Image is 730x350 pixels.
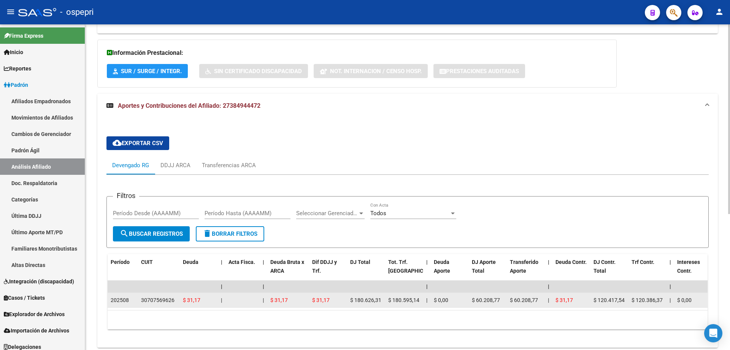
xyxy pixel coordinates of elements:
button: Borrar Filtros [196,226,264,241]
span: Buscar Registros [120,230,183,237]
span: Todos [370,210,386,217]
span: Acta Fisca. [229,259,255,265]
div: Transferencias ARCA [202,161,256,169]
span: Casos / Tickets [4,294,45,302]
datatable-header-cell: Deuda Bruta x ARCA [267,254,309,288]
span: Reportes [4,64,31,73]
span: Explorador de Archivos [4,310,65,318]
datatable-header-cell: Deuda Contr. [552,254,590,288]
datatable-header-cell: Acta Fisca. [225,254,260,288]
span: | [426,283,428,289]
mat-icon: search [120,229,129,238]
span: | [263,283,264,289]
button: SUR / SURGE / INTEGR. [107,64,188,78]
datatable-header-cell: DJ Contr. Total [590,254,628,288]
datatable-header-cell: | [218,254,225,288]
span: $ 180.595,14 [388,297,419,303]
span: $ 31,17 [270,297,288,303]
button: Buscar Registros [113,226,190,241]
h3: Información Prestacional: [107,48,607,58]
span: $ 31,17 [555,297,573,303]
datatable-header-cell: CUIT [138,254,180,288]
span: Prestaciones Auditadas [446,68,519,75]
span: - ospepri [60,4,94,21]
datatable-header-cell: | [423,254,431,288]
button: Not. Internacion / Censo Hosp. [314,64,428,78]
span: | [263,259,264,265]
span: | [426,297,427,303]
span: Sin Certificado Discapacidad [214,68,302,75]
mat-expansion-panel-header: Aportes y Contribuciones del Afiliado: 27384944472 [97,94,718,118]
span: Aportes y Contribuciones del Afiliado: 27384944472 [118,102,260,109]
datatable-header-cell: Transferido Aporte [507,254,545,288]
span: Deuda Contr. [555,259,587,265]
datatable-header-cell: Intereses Contr. [674,254,712,288]
div: DDJJ ARCA [160,161,190,169]
button: Prestaciones Auditadas [433,64,525,78]
span: Intereses Contr. [677,259,700,274]
datatable-header-cell: Deuda Aporte [431,254,469,288]
datatable-header-cell: | [545,254,552,288]
span: Trf Contr. [632,259,654,265]
mat-icon: person [715,7,724,16]
span: Seleccionar Gerenciador [296,210,358,217]
span: | [221,297,222,303]
span: DJ Contr. Total [594,259,616,274]
span: CUIT [141,259,153,265]
datatable-header-cell: Período [108,254,138,288]
div: 30707569626 [141,296,175,305]
span: Padrón [4,81,28,89]
span: 202508 [111,297,129,303]
span: $ 60.208,77 [472,297,500,303]
datatable-header-cell: DJ Aporte Total [469,254,507,288]
h3: Filtros [113,190,139,201]
span: Inicio [4,48,23,56]
span: Deuda Bruta x ARCA [270,259,304,274]
span: $ 31,17 [183,297,200,303]
span: Not. Internacion / Censo Hosp. [330,68,422,75]
mat-icon: menu [6,7,15,16]
mat-icon: cloud_download [113,138,122,147]
span: | [670,283,671,289]
span: | [548,259,549,265]
span: Deuda Aporte [434,259,450,274]
span: | [670,297,671,303]
div: Open Intercom Messenger [704,324,722,342]
div: Devengado RG [112,161,149,169]
span: $ 31,17 [312,297,330,303]
span: $ 0,00 [434,297,448,303]
span: Transferido Aporte [510,259,538,274]
span: $ 120.417,54 [594,297,625,303]
span: | [426,259,428,265]
span: | [221,259,222,265]
button: Exportar CSV [106,136,169,150]
span: Borrar Filtros [203,230,257,237]
span: | [548,283,549,289]
span: DJ Aporte Total [472,259,496,274]
datatable-header-cell: | [260,254,267,288]
datatable-header-cell: | [667,254,674,288]
span: Dif DDJJ y Trf. [312,259,337,274]
span: $ 120.386,37 [632,297,663,303]
span: Importación de Archivos [4,326,69,335]
span: Integración (discapacidad) [4,277,74,286]
datatable-header-cell: Tot. Trf. Bruto [385,254,423,288]
datatable-header-cell: Trf Contr. [628,254,667,288]
span: $ 0,00 [677,297,692,303]
span: | [221,283,222,289]
span: Período [111,259,130,265]
span: | [263,297,264,303]
span: Exportar CSV [113,140,163,147]
div: Aportes y Contribuciones del Afiliado: 27384944472 [97,118,718,348]
datatable-header-cell: Deuda [180,254,218,288]
span: $ 60.208,77 [510,297,538,303]
span: | [548,297,549,303]
datatable-header-cell: Dif DDJJ y Trf. [309,254,347,288]
span: Deuda [183,259,198,265]
span: Tot. Trf. [GEOGRAPHIC_DATA] [388,259,440,274]
span: Firma Express [4,32,43,40]
mat-icon: delete [203,229,212,238]
span: DJ Total [350,259,370,265]
button: Sin Certificado Discapacidad [199,64,308,78]
span: | [670,259,671,265]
